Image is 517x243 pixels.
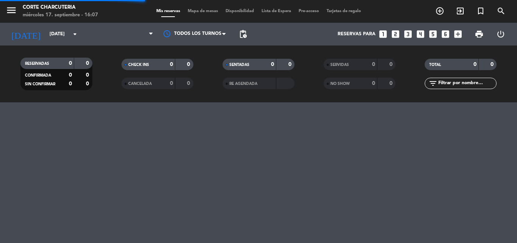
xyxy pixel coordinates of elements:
[295,9,323,13] span: Pre-acceso
[70,30,79,39] i: arrow_drop_down
[271,62,274,67] strong: 0
[6,5,17,19] button: menu
[429,63,441,67] span: TOTAL
[453,29,463,39] i: add_box
[428,29,438,39] i: looks_5
[25,62,49,66] span: RESERVADAS
[23,4,98,11] div: Corte Charcuteria
[25,82,55,86] span: SIN CONFIRMAR
[475,30,484,39] span: print
[128,82,152,86] span: CANCELADA
[153,9,184,13] span: Mis reservas
[86,72,90,78] strong: 0
[25,74,51,77] span: CONFIRMADA
[128,63,149,67] span: CHECK INS
[372,81,375,86] strong: 0
[258,9,295,13] span: Lista de Espera
[86,61,90,66] strong: 0
[323,9,365,13] span: Tarjetas de regalo
[490,23,511,45] div: LOG OUT
[403,29,413,39] i: looks_3
[389,81,394,86] strong: 0
[6,5,17,16] i: menu
[497,6,506,16] i: search
[441,29,450,39] i: looks_6
[69,81,72,86] strong: 0
[229,82,257,86] span: RE AGENDADA
[491,62,495,67] strong: 0
[473,62,477,67] strong: 0
[496,30,505,39] i: power_settings_new
[391,29,400,39] i: looks_two
[170,62,173,67] strong: 0
[288,62,293,67] strong: 0
[238,30,248,39] span: pending_actions
[476,6,485,16] i: turned_in_not
[86,81,90,86] strong: 0
[187,62,192,67] strong: 0
[330,82,350,86] span: NO SHOW
[6,26,46,42] i: [DATE]
[438,79,496,88] input: Filtrar por nombre...
[378,29,388,39] i: looks_one
[69,61,72,66] strong: 0
[416,29,425,39] i: looks_4
[338,31,375,37] span: Reservas para
[330,63,349,67] span: SERVIDAS
[170,81,173,86] strong: 0
[372,62,375,67] strong: 0
[184,9,222,13] span: Mapa de mesas
[456,6,465,16] i: exit_to_app
[435,6,444,16] i: add_circle_outline
[428,79,438,88] i: filter_list
[222,9,258,13] span: Disponibilidad
[23,11,98,19] div: miércoles 17. septiembre - 16:07
[69,72,72,78] strong: 0
[187,81,192,86] strong: 0
[389,62,394,67] strong: 0
[229,63,249,67] span: SENTADAS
